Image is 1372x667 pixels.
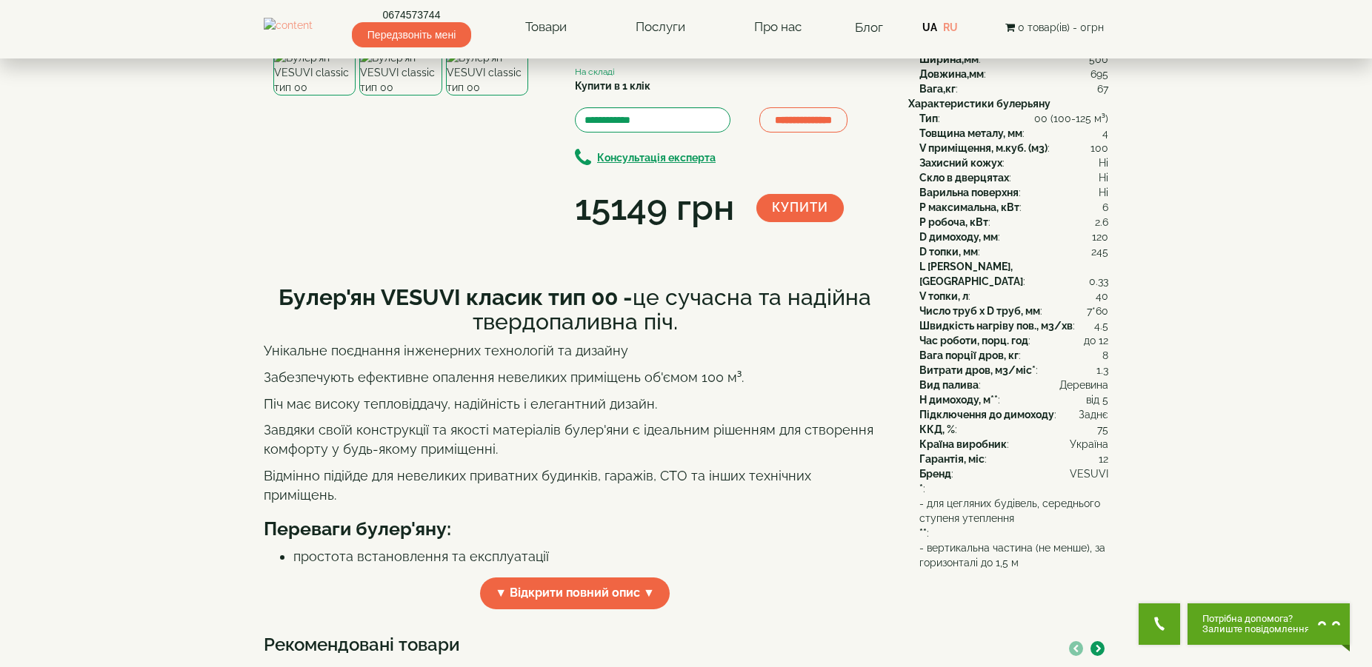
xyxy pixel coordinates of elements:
[919,127,1022,139] b: Товщина металу, мм
[919,540,1108,570] span: - вертикальна частина (не менше), за горизонталі до 1,5 м
[919,170,1108,185] div: :
[1018,21,1104,33] span: 0 товар(ів) - 0грн
[1102,348,1108,363] span: 8
[1094,318,1108,333] span: 4.5
[1102,126,1108,141] span: 4
[575,67,615,77] small: На складі
[943,21,958,33] a: RU
[1059,378,1108,392] span: Деревина
[264,341,886,361] p: Унікальне поєднання інженерних технологій та дизайну
[919,468,951,480] b: Бренд
[919,481,1108,496] div: :
[1079,407,1108,422] span: Заднє
[1090,141,1108,155] span: 100
[264,395,886,414] p: Піч має високу тепловіддачу, надійність і елегантний дизайн.
[1090,67,1108,81] span: 695
[1202,624,1310,634] span: Залиште повідомлення
[922,21,937,33] a: UA
[919,231,998,243] b: D димоходу, мм
[919,289,1108,304] div: :
[1102,200,1108,215] span: 6
[919,305,1040,317] b: Число труб x D труб, мм
[1092,229,1108,244] span: 120
[264,635,1108,654] h3: Рекомендовані товари
[919,438,1007,450] b: Країна виробник
[919,290,968,302] b: V топки, л
[293,547,886,566] li: простота встановлення та експлуатації
[919,378,1108,392] div: :
[919,407,1108,422] div: :
[756,194,844,222] button: Купити
[919,53,979,65] b: Ширина,мм
[919,466,1108,481] div: :
[919,81,1108,96] div: :
[264,466,886,504] p: Відмінно підійде для невеликих приватних будинків, гаражів, СТО та інших технічних приміщень.
[855,20,883,35] a: Блог
[908,98,1050,110] b: Характеристики булерьяну
[919,68,984,80] b: Довжина,мм
[919,453,985,465] b: Гарантія, міс
[1001,19,1108,36] button: 0 товар(ів) - 0грн
[919,141,1108,155] div: :
[510,10,582,44] a: Товари
[1202,614,1310,624] span: Потрібна допомога?
[264,285,886,334] h2: це сучасна та надійна твердопаливна піч.
[359,50,442,95] img: Булер'ян VESUVI classic тип 00
[919,201,1019,213] b: P максимальна, кВт
[352,7,471,22] a: 0674573744
[919,496,1108,540] div: :
[919,157,1002,169] b: Захисний кожух
[919,452,1108,466] div: :
[919,215,1108,229] div: :
[919,335,1028,346] b: Час роботи, порц. год
[1091,244,1108,259] span: 245
[919,126,1108,141] div: :
[919,437,1108,452] div: :
[575,183,734,233] div: 15149 грн
[264,18,313,36] img: content
[919,392,1108,407] div: :
[1084,333,1108,348] span: до 12
[919,394,998,406] b: H димоходу, м**
[739,10,816,44] a: Про нас
[919,320,1073,332] b: Швидкість нагріву пов., м3/хв
[1097,422,1108,437] span: 75
[1099,452,1108,466] span: 12
[919,246,978,258] b: D топки, мм
[621,10,700,44] a: Послуги
[919,304,1108,318] div: :
[1070,466,1108,481] span: VESUVI
[919,348,1108,363] div: :
[1099,170,1108,185] span: Ні
[919,379,979,391] b: Вид палива
[919,52,1108,67] div: :
[919,333,1108,348] div: :
[919,187,1019,198] b: Варильна поверхня
[919,259,1108,289] div: :
[1095,215,1108,229] span: 2.6
[919,172,1009,184] b: Скло в дверцятах
[919,67,1108,81] div: :
[919,363,1108,378] div: :
[264,368,886,387] p: Забезпечують ефективне опалення невеликих приміщень об'ємом 100 м³.
[1097,81,1108,96] span: 67
[352,22,471,47] span: Передзвоніть мені
[919,261,1023,287] b: L [PERSON_NAME], [GEOGRAPHIC_DATA]
[575,78,650,93] label: Купити в 1 клік
[1086,392,1108,407] span: від 5
[919,83,956,95] b: Вага,кг
[1070,437,1108,452] span: Україна
[919,185,1108,200] div: :
[264,517,451,540] b: Переваги булер'яну:
[919,422,1108,437] div: :
[1096,363,1108,378] span: 1.3
[919,142,1048,154] b: V приміщення, м.куб. (м3)
[279,284,633,310] b: Булер'ян VESUVI класик тип 00 -
[293,566,886,586] li: висока продуктивність
[1099,185,1108,200] span: Ні
[1099,155,1108,170] span: Ні
[919,244,1108,259] div: :
[919,318,1108,333] div: :
[919,216,988,228] b: P робоча, кВт
[1034,111,1108,126] span: 00 (100-125 м³)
